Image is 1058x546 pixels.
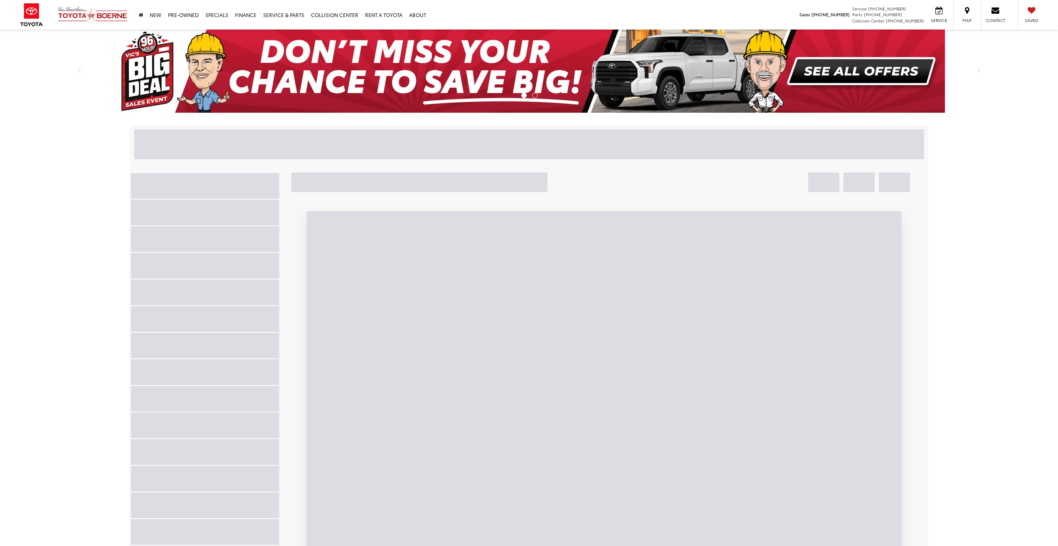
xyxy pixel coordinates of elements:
[958,17,976,23] span: Map
[852,17,885,24] span: Collision Center
[799,11,810,17] span: Sales
[886,17,924,24] span: [PHONE_NUMBER]
[852,5,867,12] span: Service
[864,11,902,17] span: [PHONE_NUMBER]
[811,11,850,17] span: [PHONE_NUMBER]
[1022,17,1041,23] span: Saved
[986,17,1005,23] span: Contact
[113,30,945,113] img: Big Deal Sales Event
[852,11,863,17] span: Parts
[930,17,948,23] span: Service
[868,5,906,12] span: [PHONE_NUMBER]
[57,6,128,23] img: Vic Vaughan Toyota of Boerne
